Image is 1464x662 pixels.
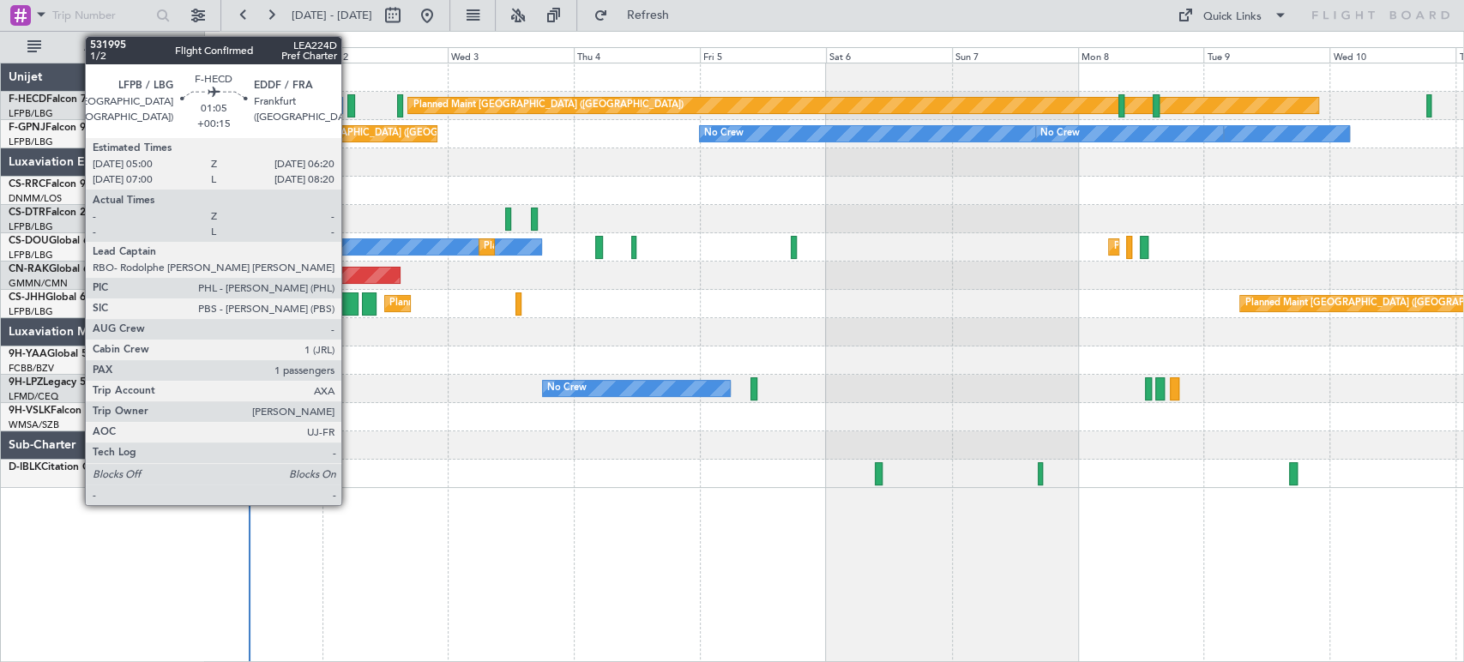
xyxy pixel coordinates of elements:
[9,305,53,318] a: LFPB/LBG
[208,34,237,49] div: [DATE]
[9,462,41,472] span: D-IBLK
[9,462,100,472] a: D-IBLKCitation CJ2
[1113,234,1383,260] div: Planned Maint [GEOGRAPHIC_DATA] ([GEOGRAPHIC_DATA])
[413,93,683,118] div: Planned Maint [GEOGRAPHIC_DATA] ([GEOGRAPHIC_DATA])
[1040,121,1080,147] div: No Crew
[9,390,58,403] a: LFMD/CEQ
[9,406,51,416] span: 9H-VSLK
[700,47,826,63] div: Fri 5
[389,291,660,316] div: Planned Maint [GEOGRAPHIC_DATA] ([GEOGRAPHIC_DATA])
[322,47,449,63] div: Tue 2
[952,47,1078,63] div: Sun 7
[9,249,53,262] a: LFPB/LBG
[9,135,53,148] a: LFPB/LBG
[9,349,47,359] span: 9H-YAA
[9,377,43,388] span: 9H-LPZ
[1078,47,1204,63] div: Mon 8
[9,377,98,388] a: 9H-LPZLegacy 500
[9,123,45,133] span: F-GPNJ
[612,9,684,21] span: Refresh
[9,94,93,105] a: F-HECDFalcon 7X
[484,234,754,260] div: Planned Maint [GEOGRAPHIC_DATA] ([GEOGRAPHIC_DATA])
[1169,2,1296,29] button: Quick Links
[19,33,186,61] button: All Aircraft
[9,362,54,375] a: FCBB/BZV
[9,208,104,218] a: CS-DTRFalcon 2000
[9,179,45,190] span: CS-RRC
[9,220,53,233] a: LFPB/LBG
[9,418,59,431] a: WMSA/SZB
[9,123,111,133] a: F-GPNJFalcon 900EX
[9,277,68,290] a: GMMN/CMN
[9,236,107,246] a: CS-DOUGlobal 6500
[826,47,952,63] div: Sat 6
[292,8,372,23] span: [DATE] - [DATE]
[9,192,62,205] a: DNMM/LOS
[45,41,181,53] span: All Aircraft
[1329,47,1455,63] div: Wed 10
[238,121,508,147] div: Planned Maint [GEOGRAPHIC_DATA] ([GEOGRAPHIC_DATA])
[574,47,700,63] div: Thu 4
[9,107,53,120] a: LFPB/LBG
[9,406,98,416] a: 9H-VSLKFalcon 7X
[704,121,744,147] div: No Crew
[52,3,151,28] input: Trip Number
[9,292,104,303] a: CS-JHHGlobal 6000
[9,94,46,105] span: F-HECD
[1203,47,1329,63] div: Tue 9
[547,376,587,401] div: No Crew
[9,208,45,218] span: CS-DTR
[9,264,107,274] a: CN-RAKGlobal 6000
[9,292,45,303] span: CS-JHH
[9,179,110,190] a: CS-RRCFalcon 900LX
[586,2,689,29] button: Refresh
[9,349,105,359] a: 9H-YAAGlobal 5000
[196,47,322,63] div: Mon 1
[1203,9,1262,26] div: Quick Links
[9,264,49,274] span: CN-RAK
[448,47,574,63] div: Wed 3
[9,236,49,246] span: CS-DOU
